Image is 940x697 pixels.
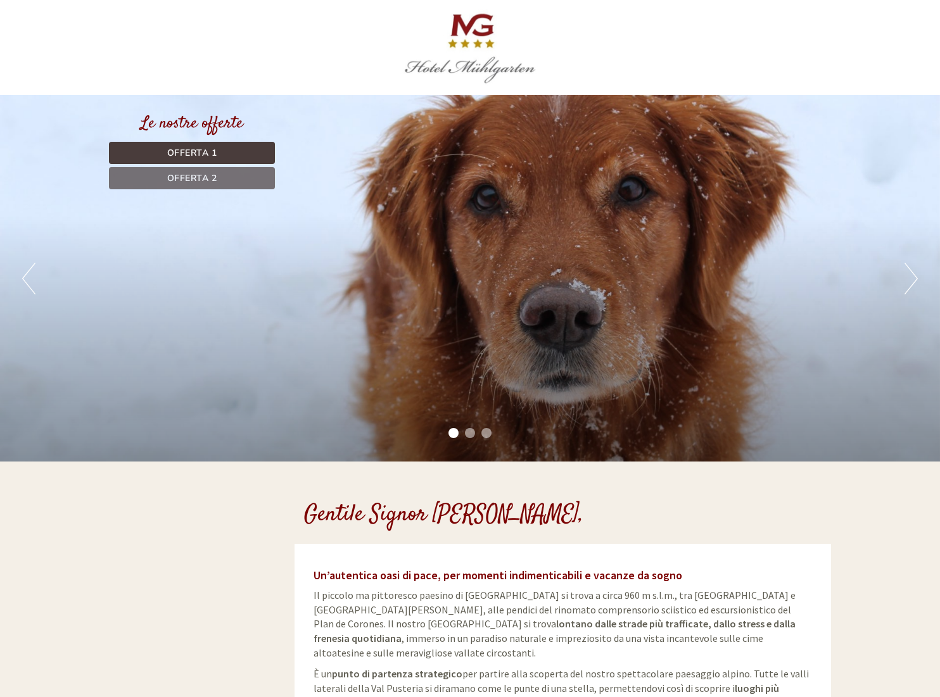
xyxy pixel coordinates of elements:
strong: punto di partenza strategico [332,667,462,680]
span: Un’autentica oasi di pace, per momenti indimenticabili e vacanze da sogno [314,568,682,582]
span: Offerta 1 [167,147,217,159]
h1: Gentile Signor [PERSON_NAME], [304,503,583,528]
span: Offerta 2 [167,172,217,184]
button: Next [905,263,918,294]
div: Le nostre offerte [109,112,275,135]
button: Previous [22,263,35,294]
span: Il piccolo ma pittoresco paesino di [GEOGRAPHIC_DATA] si trova a circa 960 m s.l.m., tra [GEOGRAP... [314,589,796,659]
